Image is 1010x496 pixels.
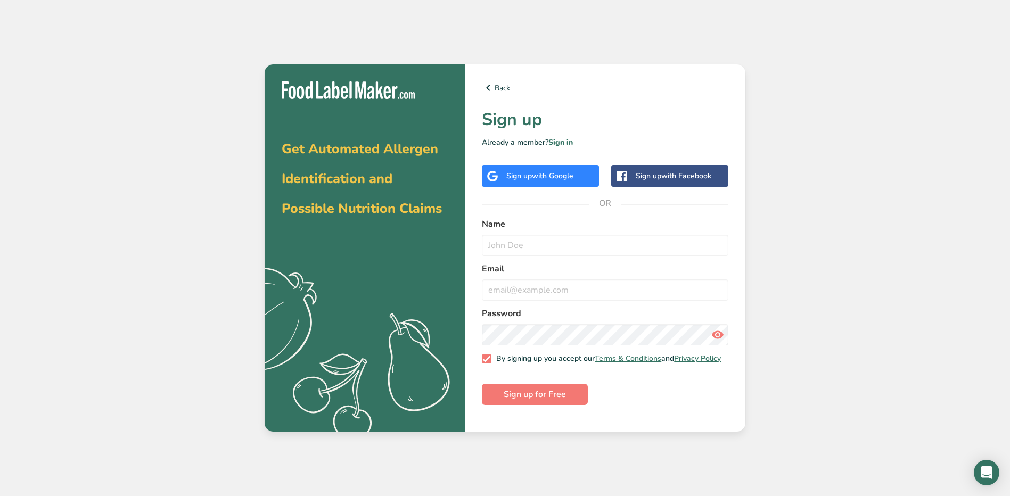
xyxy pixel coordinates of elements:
span: with Facebook [661,171,711,181]
a: Privacy Policy [674,353,721,363]
span: OR [589,187,621,219]
label: Email [482,262,728,275]
label: Password [482,307,728,320]
span: Get Automated Allergen Identification and Possible Nutrition Claims [282,140,442,218]
a: Terms & Conditions [595,353,661,363]
a: Sign in [548,137,573,147]
span: with Google [532,171,573,181]
button: Sign up for Free [482,384,588,405]
div: Sign up [636,170,711,181]
h1: Sign up [482,107,728,133]
input: John Doe [482,235,728,256]
img: Food Label Maker [282,81,415,99]
div: Open Intercom Messenger [974,460,999,485]
div: Sign up [506,170,573,181]
span: Sign up for Free [504,388,566,401]
p: Already a member? [482,137,728,148]
span: By signing up you accept our and [491,354,721,363]
label: Name [482,218,728,230]
input: email@example.com [482,279,728,301]
a: Back [482,81,728,94]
